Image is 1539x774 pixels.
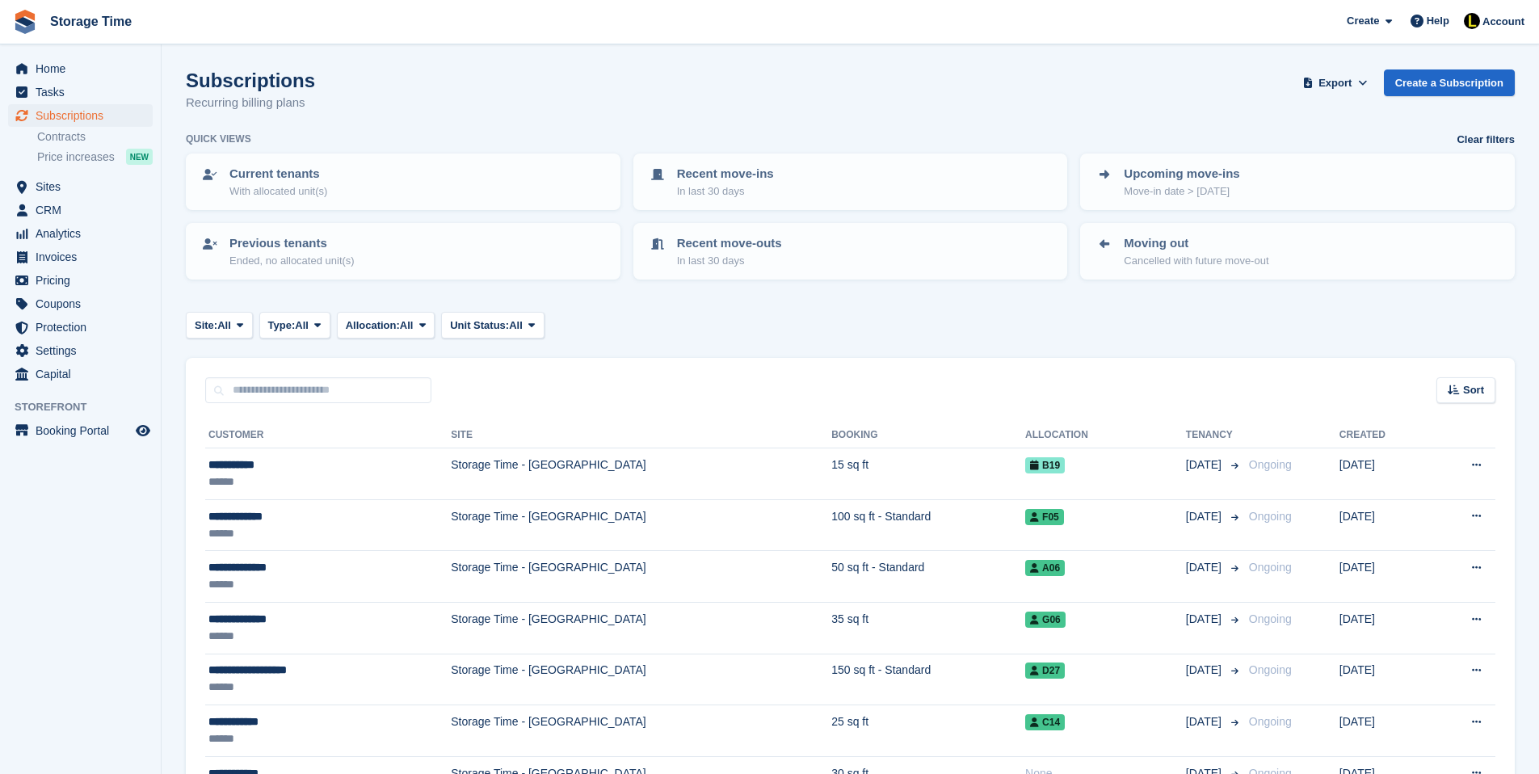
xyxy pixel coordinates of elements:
p: Recent move-outs [677,234,782,253]
a: Recent move-outs In last 30 days [635,225,1066,278]
span: A06 [1025,560,1065,576]
th: Allocation [1025,423,1186,448]
button: Export [1300,69,1371,96]
span: Help [1427,13,1449,29]
span: Ongoing [1249,458,1292,471]
a: Storage Time [44,8,138,35]
td: [DATE] [1339,448,1429,500]
p: Current tenants [229,165,327,183]
p: Previous tenants [229,234,355,253]
td: Storage Time - [GEOGRAPHIC_DATA] [451,499,831,551]
span: Sort [1463,382,1484,398]
a: menu [8,246,153,268]
a: Recent move-ins In last 30 days [635,155,1066,208]
span: G06 [1025,612,1066,628]
span: Capital [36,363,132,385]
a: menu [8,199,153,221]
h6: Quick views [186,132,251,146]
td: [DATE] [1339,654,1429,705]
span: Home [36,57,132,80]
span: D27 [1025,663,1065,679]
a: Upcoming move-ins Move-in date > [DATE] [1082,155,1513,208]
span: Coupons [36,292,132,315]
td: Storage Time - [GEOGRAPHIC_DATA] [451,602,831,654]
span: Protection [36,316,132,339]
span: C14 [1025,714,1065,730]
th: Created [1339,423,1429,448]
a: menu [8,419,153,442]
a: menu [8,81,153,103]
a: menu [8,269,153,292]
img: stora-icon-8386f47178a22dfd0bd8f6a31ec36ba5ce8667c1dd55bd0f319d3a0aa187defe.svg [13,10,37,34]
span: All [295,318,309,334]
span: Export [1318,75,1352,91]
td: 150 sq ft - Standard [831,654,1025,705]
button: Unit Status: All [441,312,544,339]
span: Pricing [36,269,132,292]
a: Previous tenants Ended, no allocated unit(s) [187,225,619,278]
span: Create [1347,13,1379,29]
img: Laaibah Sarwar [1464,13,1480,29]
span: Analytics [36,222,132,245]
p: Ended, no allocated unit(s) [229,253,355,269]
span: [DATE] [1186,559,1225,576]
p: Recurring billing plans [186,94,315,112]
td: 100 sq ft - Standard [831,499,1025,551]
a: menu [8,339,153,362]
th: Site [451,423,831,448]
a: Clear filters [1457,132,1515,148]
button: Site: All [186,312,253,339]
span: Subscriptions [36,104,132,127]
p: In last 30 days [677,183,774,200]
span: Booking Portal [36,419,132,442]
span: [DATE] [1186,713,1225,730]
p: Moving out [1124,234,1268,253]
span: All [217,318,231,334]
th: Booking [831,423,1025,448]
h1: Subscriptions [186,69,315,91]
td: [DATE] [1339,705,1429,757]
td: Storage Time - [GEOGRAPHIC_DATA] [451,551,831,603]
span: [DATE] [1186,662,1225,679]
span: Allocation: [346,318,400,334]
a: menu [8,222,153,245]
td: [DATE] [1339,602,1429,654]
a: menu [8,363,153,385]
span: Storefront [15,399,161,415]
a: menu [8,57,153,80]
button: Type: All [259,312,330,339]
span: Unit Status: [450,318,509,334]
span: Ongoing [1249,612,1292,625]
td: 25 sq ft [831,705,1025,757]
p: In last 30 days [677,253,782,269]
span: Ongoing [1249,510,1292,523]
td: 15 sq ft [831,448,1025,500]
span: Settings [36,339,132,362]
span: Sites [36,175,132,198]
a: Contracts [37,129,153,145]
span: B19 [1025,457,1065,473]
a: Preview store [133,421,153,440]
td: Storage Time - [GEOGRAPHIC_DATA] [451,705,831,757]
p: Move-in date > [DATE] [1124,183,1239,200]
span: Site: [195,318,217,334]
span: Ongoing [1249,663,1292,676]
span: Price increases [37,149,115,165]
th: Customer [205,423,451,448]
td: Storage Time - [GEOGRAPHIC_DATA] [451,448,831,500]
a: Price increases NEW [37,148,153,166]
span: Invoices [36,246,132,268]
p: With allocated unit(s) [229,183,327,200]
td: [DATE] [1339,499,1429,551]
span: CRM [36,199,132,221]
a: menu [8,175,153,198]
span: [DATE] [1186,456,1225,473]
span: Type: [268,318,296,334]
span: Ongoing [1249,561,1292,574]
td: 50 sq ft - Standard [831,551,1025,603]
td: Storage Time - [GEOGRAPHIC_DATA] [451,654,831,705]
p: Upcoming move-ins [1124,165,1239,183]
a: Moving out Cancelled with future move-out [1082,225,1513,278]
p: Cancelled with future move-out [1124,253,1268,269]
span: F05 [1025,509,1064,525]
